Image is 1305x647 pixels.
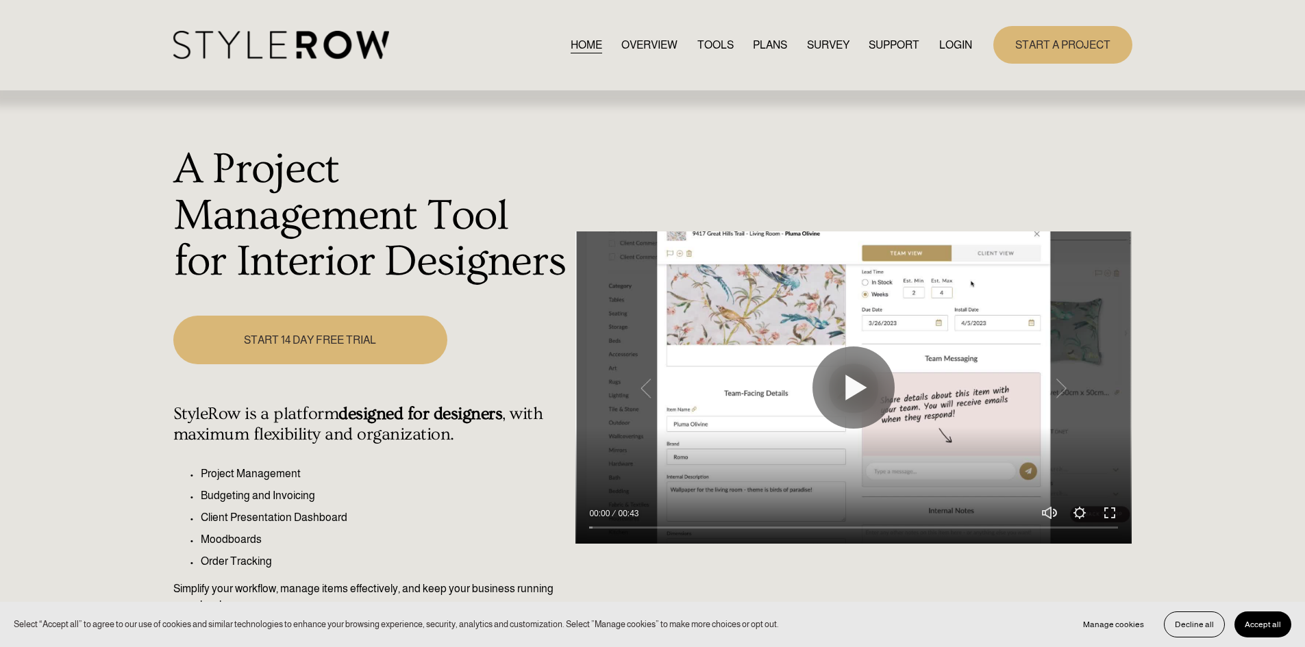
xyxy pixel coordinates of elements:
[807,36,849,54] a: SURVEY
[1073,611,1154,637] button: Manage cookies
[753,36,787,54] a: PLANS
[1083,620,1144,629] span: Manage cookies
[173,404,569,445] h4: StyleRow is a platform , with maximum flexibility and organization.
[173,316,447,364] a: START 14 DAY FREE TRIAL
[173,581,569,613] p: Simplify your workflow, manage items effectively, and keep your business running seamlessly.
[939,36,972,54] a: LOGIN
[589,507,613,520] div: Current time
[812,346,895,429] button: Play
[338,404,502,424] strong: designed for designers
[201,509,569,526] p: Client Presentation Dashboard
[201,531,569,548] p: Moodboards
[869,37,919,53] span: SUPPORT
[173,147,569,286] h1: A Project Management Tool for Interior Designers
[993,26,1132,64] a: START A PROJECT
[571,36,602,54] a: HOME
[869,36,919,54] a: folder dropdown
[201,466,569,482] p: Project Management
[589,523,1118,533] input: Seek
[14,618,779,631] p: Select “Accept all” to agree to our use of cookies and similar technologies to enhance your brows...
[173,31,389,59] img: StyleRow
[1164,611,1225,637] button: Decline all
[201,487,569,504] p: Budgeting and Invoicing
[613,507,642,520] div: Duration
[201,553,569,570] p: Order Tracking
[1234,611,1291,637] button: Accept all
[1175,620,1214,629] span: Decline all
[697,36,734,54] a: TOOLS
[621,36,678,54] a: OVERVIEW
[1245,620,1281,629] span: Accept all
